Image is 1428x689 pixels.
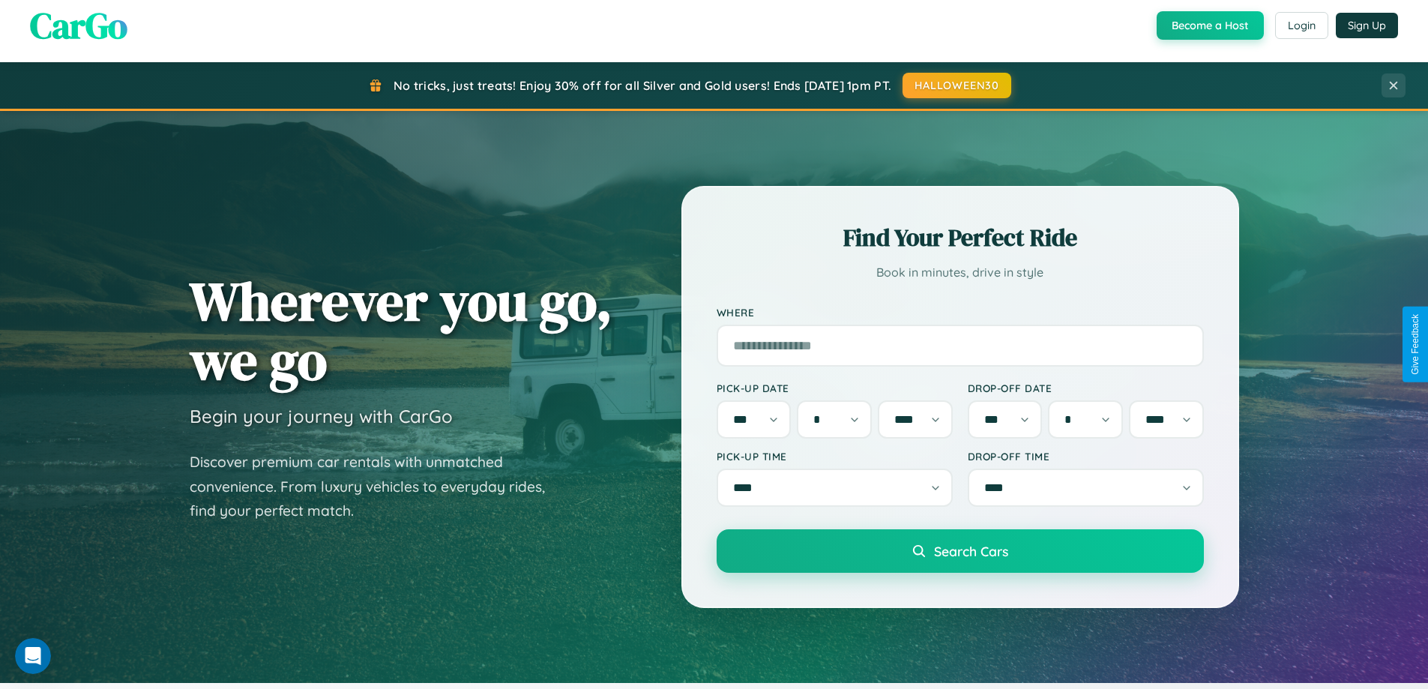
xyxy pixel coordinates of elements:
iframe: Intercom live chat [15,638,51,674]
label: Pick-up Date [717,382,953,394]
span: Search Cars [934,543,1008,559]
span: CarGo [30,1,127,50]
h3: Begin your journey with CarGo [190,405,453,427]
button: Become a Host [1157,11,1264,40]
h1: Wherever you go, we go [190,271,612,390]
label: Where [717,306,1204,319]
div: Give Feedback [1410,314,1421,375]
button: Sign Up [1336,13,1398,38]
label: Pick-up Time [717,450,953,463]
p: Book in minutes, drive in style [717,262,1204,283]
label: Drop-off Date [968,382,1204,394]
button: HALLOWEEN30 [903,73,1011,98]
label: Drop-off Time [968,450,1204,463]
span: No tricks, just treats! Enjoy 30% off for all Silver and Gold users! Ends [DATE] 1pm PT. [394,78,891,93]
button: Login [1275,12,1328,39]
p: Discover premium car rentals with unmatched convenience. From luxury vehicles to everyday rides, ... [190,450,564,523]
button: Search Cars [717,529,1204,573]
h2: Find Your Perfect Ride [717,221,1204,254]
